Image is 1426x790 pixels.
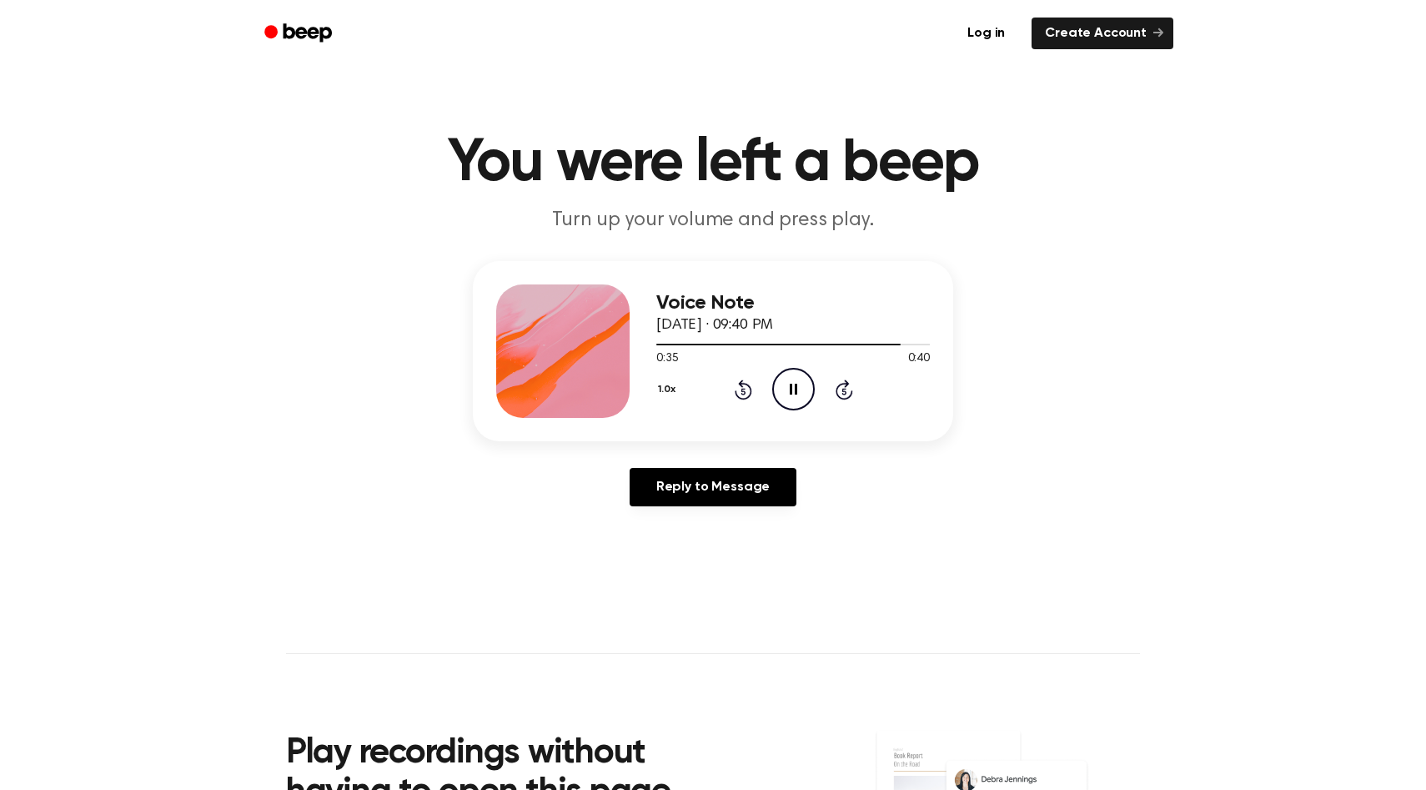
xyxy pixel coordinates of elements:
a: Beep [253,18,347,50]
span: 0:40 [908,350,930,368]
a: Create Account [1032,18,1173,49]
span: 0:35 [656,350,678,368]
h1: You were left a beep [286,133,1140,194]
a: Log in [951,14,1022,53]
p: Turn up your volume and press play. [393,207,1033,234]
button: 1.0x [656,375,681,404]
span: [DATE] · 09:40 PM [656,318,773,333]
h3: Voice Note [656,292,930,314]
a: Reply to Message [630,468,796,506]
